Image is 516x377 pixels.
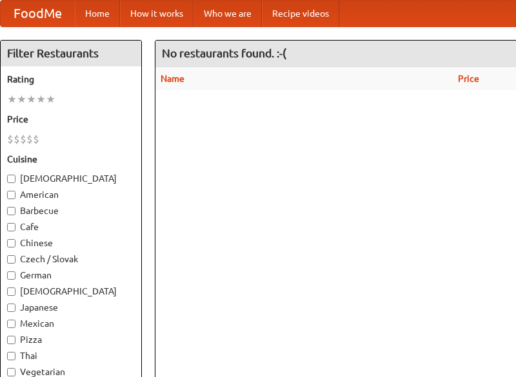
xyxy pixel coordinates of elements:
a: Price [458,73,479,84]
label: American [7,188,135,201]
a: Name [161,73,184,84]
a: Recipe videos [262,1,339,26]
ng-pluralize: No restaurants found. :-( [162,47,286,59]
input: Thai [7,352,15,360]
a: How it works [120,1,193,26]
input: Vegetarian [7,368,15,376]
input: Mexican [7,320,15,328]
li: $ [7,132,14,146]
li: $ [33,132,39,146]
li: $ [14,132,20,146]
label: Thai [7,349,135,362]
li: ★ [46,92,55,106]
label: Pizza [7,333,135,346]
h5: Rating [7,73,135,86]
label: Chinese [7,237,135,249]
label: Japanese [7,301,135,314]
h5: Cuisine [7,153,135,166]
label: [DEMOGRAPHIC_DATA] [7,285,135,298]
input: Barbecue [7,207,15,215]
label: Cafe [7,220,135,233]
input: Pizza [7,336,15,344]
li: ★ [36,92,46,106]
input: [DEMOGRAPHIC_DATA] [7,175,15,183]
label: Barbecue [7,204,135,217]
a: FoodMe [1,1,75,26]
label: Czech / Slovak [7,253,135,266]
li: $ [20,132,26,146]
li: $ [26,132,33,146]
h4: Filter Restaurants [1,41,141,66]
input: Czech / Slovak [7,255,15,264]
input: Chinese [7,239,15,247]
h5: Price [7,113,135,126]
li: ★ [7,92,17,106]
a: Who we are [193,1,262,26]
input: American [7,191,15,199]
label: German [7,269,135,282]
li: ★ [26,92,36,106]
input: Japanese [7,304,15,312]
input: [DEMOGRAPHIC_DATA] [7,287,15,296]
input: Cafe [7,223,15,231]
li: ★ [17,92,26,106]
a: Home [75,1,120,26]
input: German [7,271,15,280]
label: Mexican [7,317,135,330]
label: [DEMOGRAPHIC_DATA] [7,172,135,185]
